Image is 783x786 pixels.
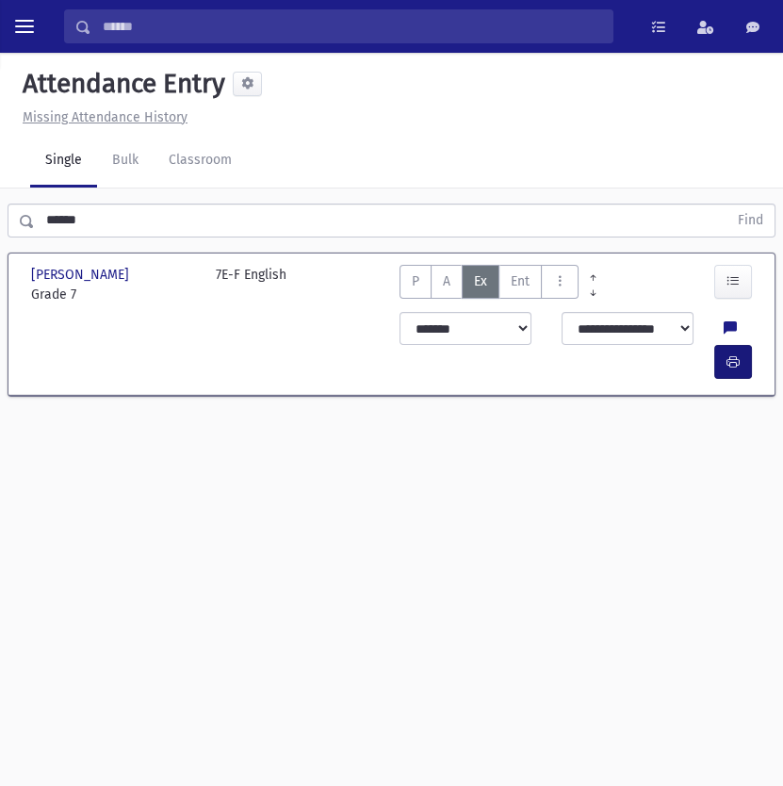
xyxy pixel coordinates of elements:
[15,109,188,125] a: Missing Attendance History
[400,265,579,304] div: AttTypes
[23,109,188,125] u: Missing Attendance History
[97,135,154,188] a: Bulk
[511,273,530,289] span: Ent
[31,285,197,304] span: Grade 7
[154,135,247,188] a: Classroom
[474,273,487,289] span: Ex
[15,68,225,100] h5: Attendance Entry
[726,205,775,237] button: Find
[8,9,41,43] button: toggle menu
[31,265,133,285] span: [PERSON_NAME]
[91,9,612,43] input: Search
[216,265,286,304] div: 7E-F English
[443,273,450,289] span: A
[30,135,97,188] a: Single
[412,273,419,289] span: P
